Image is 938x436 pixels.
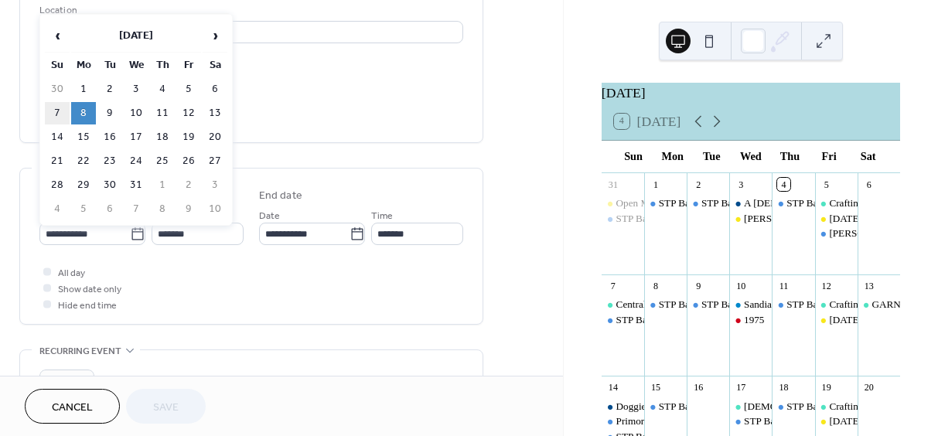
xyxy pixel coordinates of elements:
td: 25 [150,150,175,172]
div: Location [39,2,460,19]
td: 17 [124,126,148,148]
td: 30 [97,174,122,196]
div: STP Baby with the bath water rehearsals [659,298,824,312]
div: Sat [848,141,888,172]
div: 9 [692,280,705,293]
div: STP Baby with the bath water rehearsals [772,400,814,414]
td: 6 [203,78,227,100]
button: Cancel [25,389,120,424]
th: Sa [203,54,227,77]
div: Wed [732,141,771,172]
td: 28 [45,174,70,196]
span: Daily [46,373,67,391]
td: 12 [176,102,201,124]
td: 3 [124,78,148,100]
div: STP Baby with the bath water rehearsals [616,212,782,226]
div: Crafting Circle [829,400,890,414]
div: Doggie Market [616,400,678,414]
div: 10 [735,280,748,293]
span: Recurring event [39,343,121,359]
div: 20 [862,381,875,394]
div: STP Baby with the bath water rehearsals [602,313,644,327]
span: Show date only [58,281,121,298]
div: 1975 [744,313,764,327]
th: Th [150,54,175,77]
div: Crafting Circle [815,400,858,414]
td: 10 [203,198,227,220]
td: 6 [97,198,122,220]
div: STP Baby with the bath water rehearsals [659,196,824,210]
div: Mon [653,141,692,172]
span: Date [259,208,280,224]
td: 24 [124,150,148,172]
div: STP Baby with the bath water rehearsals [659,400,824,414]
div: 3 [735,178,748,191]
td: 27 [203,150,227,172]
span: Cancel [52,400,93,416]
td: 3 [203,174,227,196]
div: Salida Moth Mixed ages auditions [815,227,858,240]
th: Tu [97,54,122,77]
td: 19 [176,126,201,148]
td: 10 [124,102,148,124]
td: 7 [45,102,70,124]
div: 8 [650,280,663,293]
div: STP Baby with the bath water rehearsals [644,196,687,210]
div: Open Mic [602,196,644,210]
td: 4 [150,78,175,100]
div: Shamanic Healing Circle with Sarah Sol [729,400,772,414]
td: 30 [45,78,70,100]
div: [DATE] [602,83,900,103]
div: End date [259,188,302,204]
div: 31 [606,178,619,191]
div: GARNA presents Colorado Environmental Film Fest [858,298,900,312]
div: STP Baby with the bath water rehearsals [772,298,814,312]
div: Primordial Sound Meditation with Priti Chanda Klco [602,414,644,428]
th: Mo [71,54,96,77]
td: 21 [45,150,70,172]
div: STP Baby with the bath water rehearsals [616,313,782,327]
div: STP Baby with the bath water rehearsals [729,414,772,428]
div: 7 [606,280,619,293]
div: STP Baby with the bath water rehearsals [687,196,729,210]
div: 5 [820,178,833,191]
div: Central [US_STATE] Humanist [616,298,745,312]
div: Fri [810,141,849,172]
div: STP Baby with the bath water rehearsals [744,414,909,428]
div: Doggie Market [602,400,644,414]
div: Sun [614,141,653,172]
div: STP Baby with the bath water rehearsals [701,298,867,312]
td: 29 [71,174,96,196]
div: 13 [862,280,875,293]
td: 7 [124,198,148,220]
div: 14 [606,381,619,394]
td: 13 [203,102,227,124]
td: 8 [150,198,175,220]
div: STP Baby with the bath water rehearsals [687,298,729,312]
div: STP Baby with the bath water rehearsals [772,196,814,210]
td: 9 [97,102,122,124]
td: 26 [176,150,201,172]
div: STP Baby with the bath water rehearsals [644,400,687,414]
div: Friday Rock Session Class [815,414,858,428]
div: Open Mic [616,196,657,210]
div: Central Colorado Humanist [602,298,644,312]
div: Crafting Circle [829,298,890,312]
span: › [203,20,227,51]
div: 16 [692,381,705,394]
div: 1 [650,178,663,191]
th: Su [45,54,70,77]
span: All day [58,265,85,281]
td: 1 [150,174,175,196]
td: 1 [71,78,96,100]
td: 11 [150,102,175,124]
th: Fr [176,54,201,77]
td: 18 [150,126,175,148]
td: 23 [97,150,122,172]
div: STP Baby with the bath water rehearsals [644,298,687,312]
div: 15 [650,381,663,394]
div: Friday Rock Session Class [815,212,858,226]
div: 2 [692,178,705,191]
div: 17 [735,381,748,394]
